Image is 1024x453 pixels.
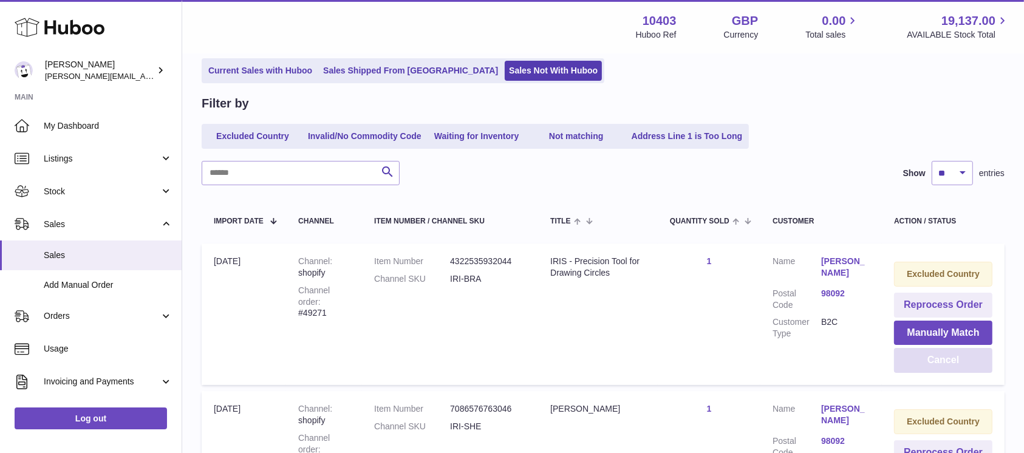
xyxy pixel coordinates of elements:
[319,61,502,81] a: Sales Shipped From [GEOGRAPHIC_DATA]
[894,293,992,318] button: Reprocess Order
[907,269,980,279] strong: Excluded Country
[214,217,264,225] span: Import date
[805,29,859,41] span: Total sales
[505,61,602,81] a: Sales Not With Huboo
[44,120,172,132] span: My Dashboard
[374,256,450,267] dt: Item Number
[298,285,350,319] div: #49271
[298,217,350,225] div: Channel
[44,343,172,355] span: Usage
[374,217,526,225] div: Item Number / Channel SKU
[44,219,160,230] span: Sales
[773,288,821,311] dt: Postal Code
[821,316,870,339] dd: B2C
[979,168,1005,179] span: entries
[907,29,1009,41] span: AVAILABLE Stock Total
[428,126,525,146] a: Waiting for Inventory
[450,256,526,267] dd: 4322535932044
[44,186,160,197] span: Stock
[298,285,330,307] strong: Channel order
[204,126,301,146] a: Excluded Country
[773,316,821,339] dt: Customer Type
[450,403,526,415] dd: 7086576763046
[894,321,992,346] button: Manually Match
[44,310,160,322] span: Orders
[821,403,870,426] a: [PERSON_NAME]
[298,403,350,426] div: shopify
[15,407,167,429] a: Log out
[15,61,33,80] img: keval@makerscabinet.com
[550,403,646,415] div: [PERSON_NAME]
[202,95,249,112] h2: Filter by
[374,421,450,432] dt: Channel SKU
[550,256,646,279] div: IRIS - Precision Tool for Drawing Circles
[298,256,332,266] strong: Channel
[304,126,426,146] a: Invalid/No Commodity Code
[941,13,995,29] span: 19,137.00
[44,250,172,261] span: Sales
[550,217,570,225] span: Title
[773,256,821,282] dt: Name
[636,29,677,41] div: Huboo Ref
[627,126,747,146] a: Address Line 1 is Too Long
[204,61,316,81] a: Current Sales with Huboo
[724,29,759,41] div: Currency
[907,13,1009,41] a: 19,137.00 AVAILABLE Stock Total
[732,13,758,29] strong: GBP
[707,256,712,266] a: 1
[805,13,859,41] a: 0.00 Total sales
[821,256,870,279] a: [PERSON_NAME]
[822,13,846,29] span: 0.00
[670,217,729,225] span: Quantity Sold
[894,348,992,373] button: Cancel
[45,71,244,81] span: [PERSON_NAME][EMAIL_ADDRESS][DOMAIN_NAME]
[374,273,450,285] dt: Channel SKU
[298,256,350,279] div: shopify
[907,417,980,426] strong: Excluded Country
[374,403,450,415] dt: Item Number
[298,404,332,414] strong: Channel
[45,59,154,82] div: [PERSON_NAME]
[643,13,677,29] strong: 10403
[202,244,286,385] td: [DATE]
[450,421,526,432] dd: IRI-SHE
[773,217,870,225] div: Customer
[528,126,625,146] a: Not matching
[903,168,926,179] label: Show
[44,153,160,165] span: Listings
[773,403,821,429] dt: Name
[44,376,160,387] span: Invoicing and Payments
[894,217,992,225] div: Action / Status
[450,273,526,285] dd: IRI-BRA
[44,279,172,291] span: Add Manual Order
[821,288,870,299] a: 98092
[707,404,712,414] a: 1
[821,435,870,447] a: 98092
